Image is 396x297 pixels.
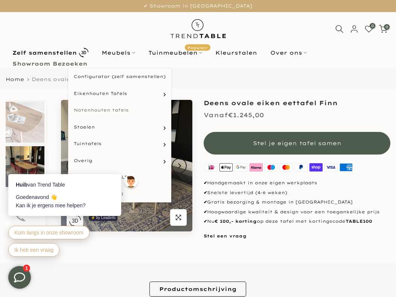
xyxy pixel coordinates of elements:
[68,68,171,85] a: Configurator (zelf samenstellen)
[346,219,372,224] strong: TABLE100
[165,12,231,46] img: trend-table
[68,102,171,119] a: Notenhouten tafels
[1,138,148,266] iframe: bot-iframe
[185,44,210,51] span: Populair
[324,162,339,172] img: visa
[279,162,294,172] img: master
[294,162,309,172] img: paypal
[204,199,207,205] strong: ✔
[74,124,95,130] span: Stoelen
[32,76,134,82] span: Deens ovale eiken eettafel Finn
[204,100,390,106] h1: Deens ovale eiken eettafel Finn
[253,140,341,147] span: Stel je eigen tafel samen
[204,209,207,214] strong: ✔
[6,77,24,82] a: Home
[219,162,234,172] img: apple pay
[68,119,171,136] a: Stoelen
[12,61,87,66] b: Showroom Bezoeken
[1,259,38,296] iframe: toggle-frame
[263,162,279,172] img: maestro
[172,158,187,173] button: Next
[12,50,77,55] b: Zelf samenstellen
[309,162,324,172] img: shopify pay
[74,90,127,97] span: Eikenhouten Tafels
[204,199,390,206] p: Gratis bezorging & montage in [GEOGRAPHIC_DATA]
[338,162,353,172] img: american express
[379,25,387,33] a: 0
[365,25,373,33] a: 0
[95,48,142,57] a: Meubels
[204,218,390,225] p: Nu op deze tafel met kortingscode
[68,135,171,152] a: Tuintafels
[6,59,94,68] a: Showroom Bezoeken
[204,233,247,239] a: Stel een vraag
[149,282,246,297] a: Productomschrijving
[384,24,390,30] span: 0
[204,110,264,121] div: €1.245,00
[204,111,228,119] span: Vanaf
[204,219,207,224] strong: ✔
[142,48,209,57] a: TuinmeubelenPopulair
[215,219,257,224] strong: € 100,- korting
[204,209,390,216] p: Hoogwaardige kwaliteit & design voor een toegankelijke prijs
[234,162,249,172] img: google pay
[204,180,390,187] p: Handgemaakt in onze eigen werkplaats
[6,46,95,59] a: Zelf samenstellen
[9,2,387,10] p: ✔ Showroom in [GEOGRAPHIC_DATA]
[263,48,313,57] a: Over ons
[204,190,390,196] p: Snelste levertijd (4-6 weken)
[370,23,375,29] span: 0
[248,162,263,172] img: klarna
[6,102,44,142] img: eettafel deens ovaal eikenhout Finn detail
[68,85,171,102] a: Eikenhouten Tafels
[209,48,263,57] a: Kleurstalen
[204,180,207,185] strong: ✔
[204,132,390,155] button: Stel je eigen tafel samen
[204,162,219,172] img: ideal
[204,190,207,195] strong: ✔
